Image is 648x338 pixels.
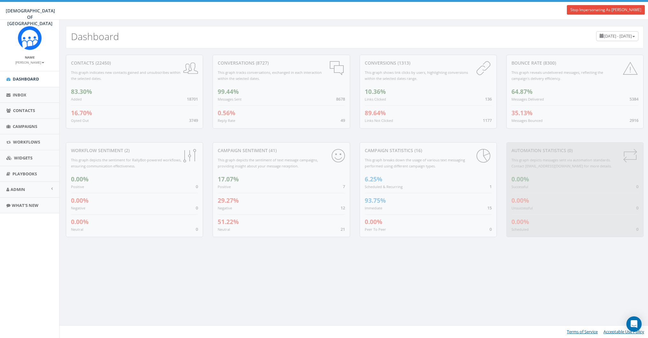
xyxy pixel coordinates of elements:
span: Admin [11,187,25,192]
small: Messages Delivered [511,97,544,102]
div: conversions [365,60,492,66]
span: Contacts [13,108,35,113]
small: This graph depicts the sentiment for RallyBot-powered workflows, ensuring communication effective... [71,158,181,168]
span: (22450) [94,60,111,66]
span: Campaigns [13,123,37,129]
small: Links Clicked [365,97,386,102]
div: Campaign Sentiment [218,147,345,154]
small: Positive [218,184,231,189]
small: Added [71,97,82,102]
span: 0.00% [71,218,88,226]
small: Immediate [365,206,382,210]
span: What's New [12,202,39,208]
span: 0 [636,205,638,211]
div: conversations [218,60,345,66]
span: 0 [196,205,198,211]
h2: Dashboard [71,31,119,42]
span: 49 [341,117,345,123]
small: Successful [511,184,528,189]
span: 89.64% [365,109,386,117]
span: 0 [636,226,638,232]
span: 35.13% [511,109,532,117]
small: Opted Out [71,118,89,123]
span: Widgets [14,155,32,161]
span: 6.25% [365,175,382,183]
span: 5384 [630,96,638,102]
small: Negative [71,206,85,210]
span: 29.27% [218,196,239,205]
span: (8300) [542,60,556,66]
span: (16) [413,147,422,153]
span: 3749 [189,117,198,123]
span: 0.00% [511,196,529,205]
span: (0) [566,147,573,153]
span: 1 [490,184,492,189]
small: Neutral [71,227,83,232]
span: 0 [196,226,198,232]
small: This graph reveals undelivered messages, reflecting the campaign's delivery efficiency. [511,70,603,81]
span: (1313) [396,60,410,66]
span: 0.00% [71,196,88,205]
div: contacts [71,60,198,66]
img: Rally_Corp_Icon.png [18,26,42,50]
span: (41) [268,147,277,153]
small: This graph tracks conversations, exchanged in each interaction within the selected dates. [218,70,322,81]
small: Peer To Peer [365,227,386,232]
a: Acceptable Use Policy [603,329,644,334]
span: 17.07% [218,175,239,183]
span: Workflows [13,139,40,145]
small: This graph depicts the sentiment of text message campaigns, providing insight about your message ... [218,158,318,168]
span: 0.00% [511,218,529,226]
span: 2916 [630,117,638,123]
span: 99.44% [218,88,239,96]
span: [DEMOGRAPHIC_DATA] OF [GEOGRAPHIC_DATA] [6,8,55,26]
small: Unsuccessful [511,206,533,210]
a: [PERSON_NAME] [15,59,44,65]
span: 64.87% [511,88,532,96]
span: Playbooks [12,171,37,177]
div: Campaign Statistics [365,147,492,154]
small: Links Not Clicked [365,118,393,123]
div: Open Intercom Messenger [626,316,642,332]
span: Inbox [13,92,26,98]
span: 83.30% [71,88,92,96]
span: Dashboard [13,76,39,82]
span: 10.36% [365,88,386,96]
span: 0.00% [365,218,382,226]
span: [DATE] - [DATE] [604,33,632,39]
small: This graph breaks down the usage of various text messaging performed using different campaign types. [365,158,465,168]
div: Workflow Sentiment [71,147,198,154]
small: This graph shows link clicks by users, highlighting conversions within the selected dates range. [365,70,468,81]
span: 18701 [187,96,198,102]
small: Messages Bounced [511,118,543,123]
span: 0 [490,226,492,232]
span: (8727) [255,60,269,66]
small: Messages Sent [218,97,242,102]
span: 0.56% [218,109,235,117]
small: Positive [71,184,84,189]
small: This graph indicates new contacts gained and unsubscribes within the selected dates. [71,70,180,81]
span: 8678 [336,96,345,102]
span: (2) [123,147,130,153]
span: 136 [485,96,492,102]
span: 0.00% [511,175,529,183]
div: Bounce Rate [511,60,638,66]
span: 0 [636,184,638,189]
small: Name [25,55,35,60]
a: Terms of Service [567,329,598,334]
div: Automation Statistics [511,147,638,154]
span: 12 [341,205,345,211]
span: 51.22% [218,218,239,226]
small: Negative [218,206,232,210]
small: Reply Rate [218,118,235,123]
small: Scheduled & Recurring [365,184,403,189]
span: 21 [341,226,345,232]
small: [PERSON_NAME] [15,60,44,65]
small: This graph depicts messages sent via automation standards. Contact [EMAIL_ADDRESS][DOMAIN_NAME] f... [511,158,612,168]
span: 1177 [483,117,492,123]
small: Scheduled [511,227,529,232]
span: 16.70% [71,109,92,117]
a: Stop Impersonating As [PERSON_NAME] [567,5,645,15]
span: 93.75% [365,196,386,205]
span: 0 [196,184,198,189]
